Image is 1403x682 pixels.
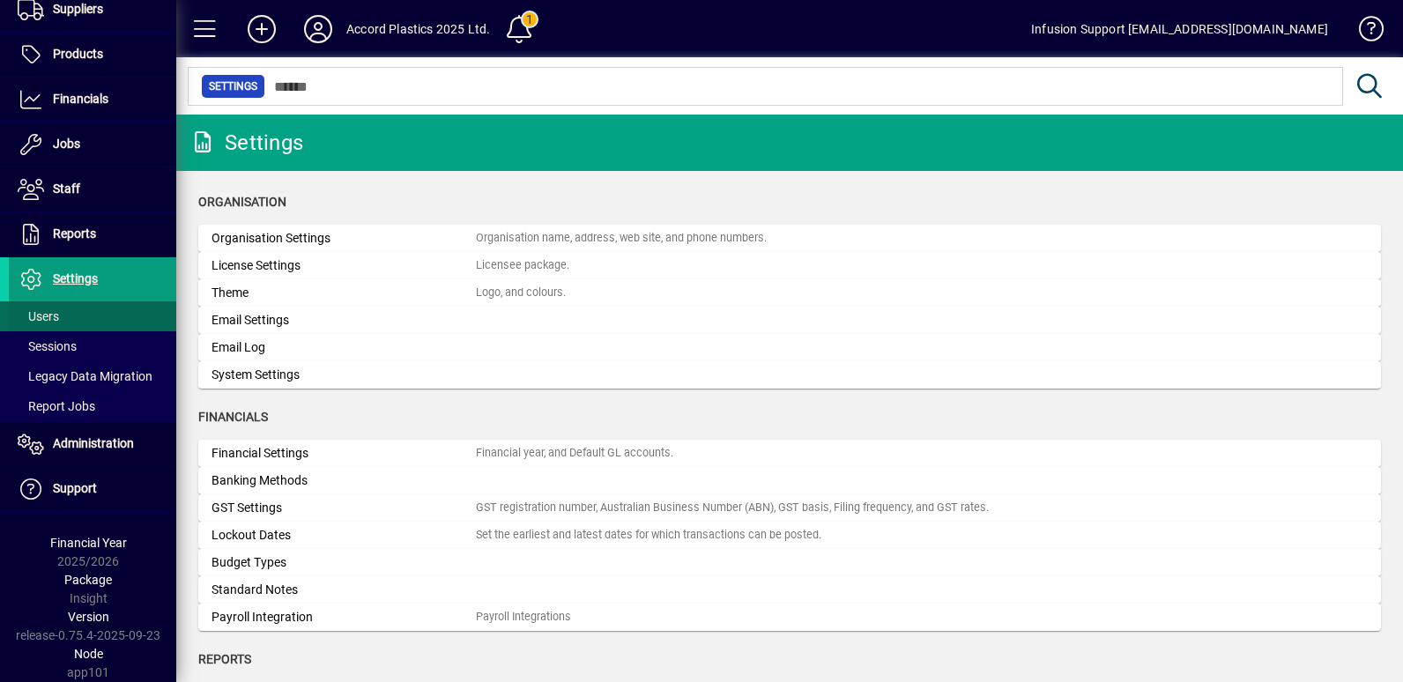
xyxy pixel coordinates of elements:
[290,13,346,45] button: Profile
[198,467,1381,494] a: Banking Methods
[9,361,176,391] a: Legacy Data Migration
[9,331,176,361] a: Sessions
[212,229,476,248] div: Organisation Settings
[346,15,490,43] div: Accord Plastics 2025 Ltd.
[53,436,134,450] span: Administration
[212,471,476,490] div: Banking Methods
[198,604,1381,631] a: Payroll IntegrationPayroll Integrations
[68,610,109,624] span: Version
[50,536,127,550] span: Financial Year
[476,527,821,544] div: Set the earliest and latest dates for which transactions can be posted.
[53,92,108,106] span: Financials
[212,366,476,384] div: System Settings
[18,369,152,383] span: Legacy Data Migration
[234,13,290,45] button: Add
[9,122,176,167] a: Jobs
[198,334,1381,361] a: Email Log
[198,225,1381,252] a: Organisation SettingsOrganisation name, address, web site, and phone numbers.
[212,526,476,545] div: Lockout Dates
[212,499,476,517] div: GST Settings
[209,78,257,95] span: Settings
[53,481,97,495] span: Support
[198,279,1381,307] a: ThemeLogo, and colours.
[189,129,303,157] div: Settings
[53,182,80,196] span: Staff
[53,137,80,151] span: Jobs
[198,195,286,209] span: Organisation
[198,410,268,424] span: Financials
[18,339,77,353] span: Sessions
[198,307,1381,334] a: Email Settings
[212,338,476,357] div: Email Log
[476,285,566,301] div: Logo, and colours.
[18,309,59,323] span: Users
[212,311,476,330] div: Email Settings
[64,573,112,587] span: Package
[476,609,571,626] div: Payroll Integrations
[198,252,1381,279] a: License SettingsLicensee package.
[198,361,1381,389] a: System Settings
[198,549,1381,576] a: Budget Types
[212,444,476,463] div: Financial Settings
[53,47,103,61] span: Products
[53,271,98,285] span: Settings
[198,440,1381,467] a: Financial SettingsFinancial year, and Default GL accounts.
[53,226,96,241] span: Reports
[198,494,1381,522] a: GST SettingsGST registration number, Australian Business Number (ABN), GST basis, Filing frequenc...
[198,522,1381,549] a: Lockout DatesSet the earliest and latest dates for which transactions can be posted.
[9,33,176,77] a: Products
[212,553,476,572] div: Budget Types
[198,576,1381,604] a: Standard Notes
[1346,4,1381,61] a: Knowledge Base
[9,78,176,122] a: Financials
[18,399,95,413] span: Report Jobs
[9,422,176,466] a: Administration
[476,230,767,247] div: Organisation name, address, web site, and phone numbers.
[198,652,251,666] span: Reports
[9,212,176,256] a: Reports
[212,256,476,275] div: License Settings
[1031,15,1328,43] div: Infusion Support [EMAIL_ADDRESS][DOMAIN_NAME]
[212,284,476,302] div: Theme
[74,647,103,661] span: Node
[476,445,673,462] div: Financial year, and Default GL accounts.
[9,467,176,511] a: Support
[212,581,476,599] div: Standard Notes
[476,257,569,274] div: Licensee package.
[212,608,476,626] div: Payroll Integration
[9,301,176,331] a: Users
[53,2,103,16] span: Suppliers
[476,500,989,516] div: GST registration number, Australian Business Number (ABN), GST basis, Filing frequency, and GST r...
[9,391,176,421] a: Report Jobs
[9,167,176,211] a: Staff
